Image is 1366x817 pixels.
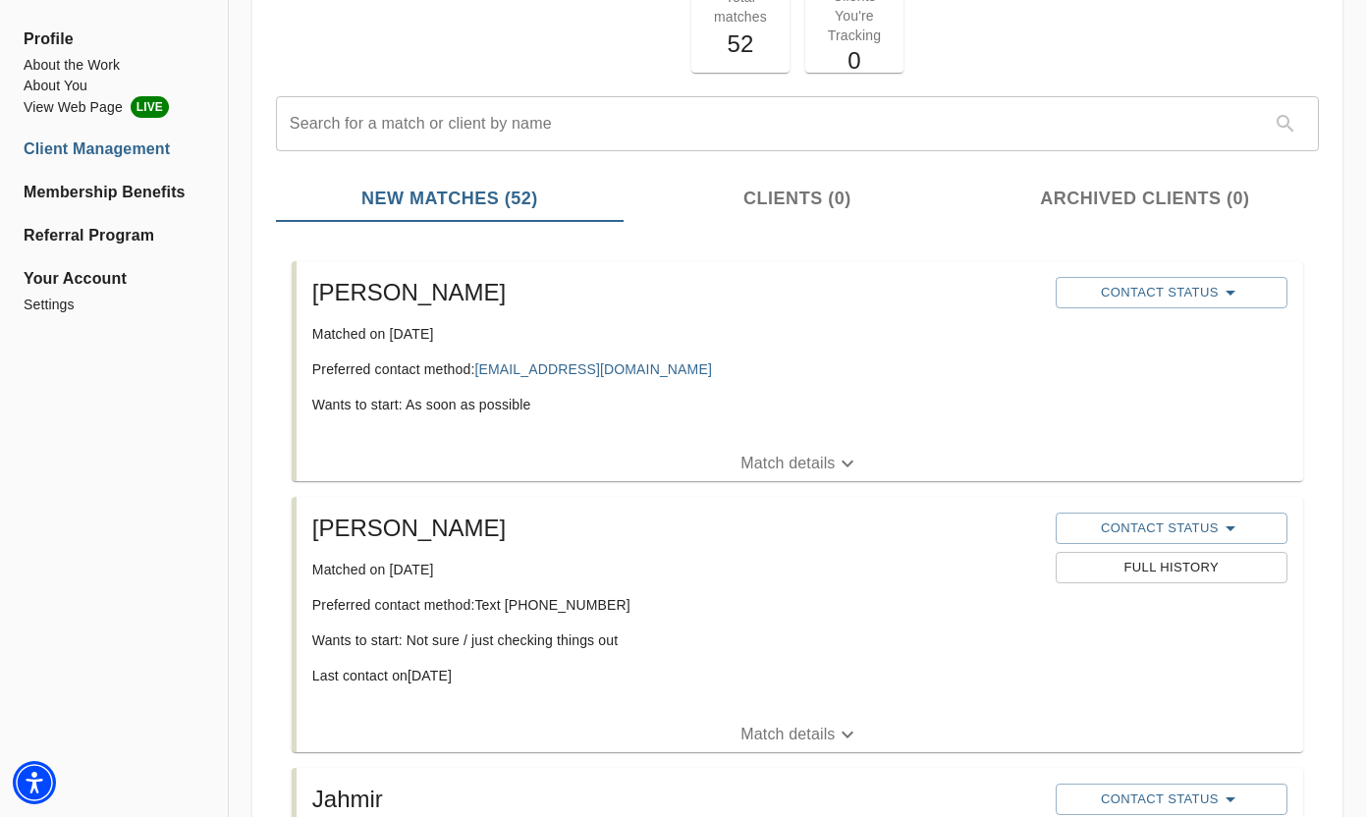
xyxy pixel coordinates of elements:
[1065,788,1278,811] span: Contact Status
[1065,557,1278,579] span: Full History
[312,324,1040,344] p: Matched on [DATE]
[312,595,1040,615] p: Preferred contact method: Text [PHONE_NUMBER]
[635,186,959,212] span: Clients (0)
[312,666,1040,685] p: Last contact on [DATE]
[288,186,612,212] span: New Matches (52)
[24,267,204,291] span: Your Account
[312,784,1040,815] h5: Jahmir
[1056,513,1287,544] button: Contact Status
[24,224,204,247] a: Referral Program
[1065,281,1278,304] span: Contact Status
[24,96,204,118] a: View Web PageLIVE
[24,55,204,76] a: About the Work
[312,395,1040,414] p: Wants to start: As soon as possible
[24,76,204,96] a: About You
[24,295,204,315] a: Settings
[1056,784,1287,815] button: Contact Status
[817,45,892,77] h5: 0
[983,186,1307,212] span: Archived Clients (0)
[13,761,56,804] div: Accessibility Menu
[24,137,204,161] a: Client Management
[312,560,1040,579] p: Matched on [DATE]
[474,361,711,377] a: [EMAIL_ADDRESS][DOMAIN_NAME]
[312,277,1040,308] h5: [PERSON_NAME]
[24,181,204,204] a: Membership Benefits
[297,717,1303,752] button: Match details
[312,513,1040,544] h5: [PERSON_NAME]
[24,27,204,51] span: Profile
[1056,552,1287,583] button: Full History
[131,96,169,118] span: LIVE
[740,452,835,475] p: Match details
[297,446,1303,481] button: Match details
[1056,277,1287,308] button: Contact Status
[703,28,778,60] h5: 52
[312,359,1040,379] p: Preferred contact method:
[24,96,204,118] li: View Web Page
[1065,517,1278,540] span: Contact Status
[740,723,835,746] p: Match details
[312,630,1040,650] p: Wants to start: Not sure / just checking things out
